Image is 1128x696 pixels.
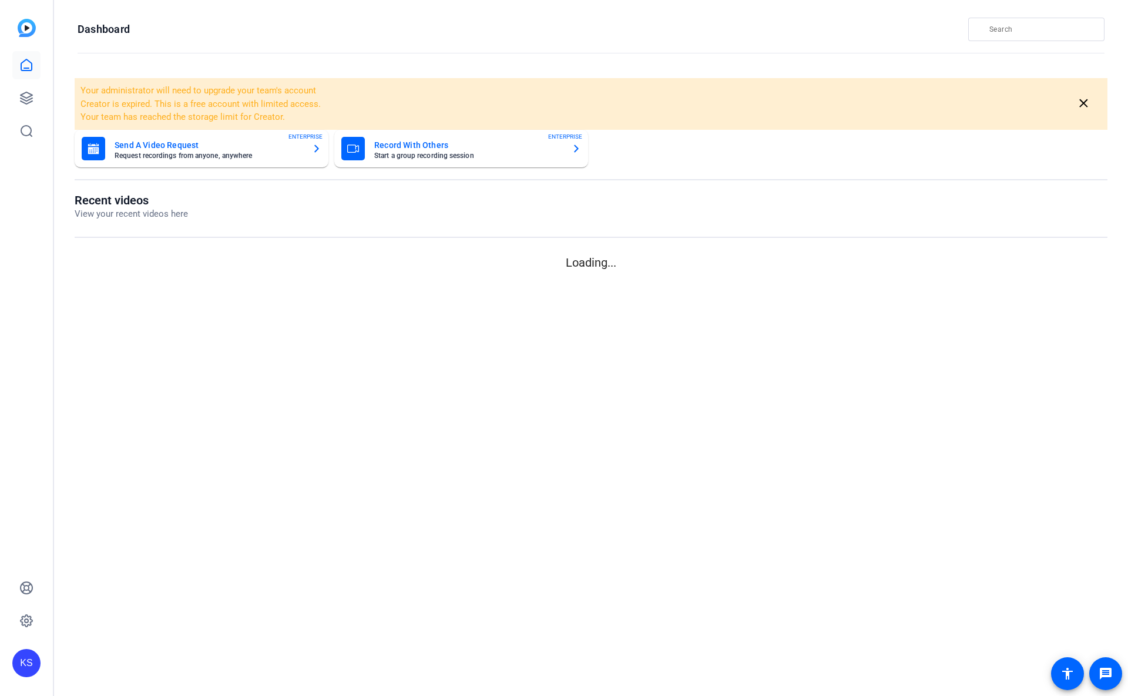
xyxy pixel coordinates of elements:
[1076,96,1091,111] mat-icon: close
[75,254,1107,271] p: Loading...
[1060,667,1075,681] mat-icon: accessibility
[80,85,316,96] span: Your administrator will need to upgrade your team's account
[288,132,323,141] span: ENTERPRISE
[334,130,588,167] button: Record With OthersStart a group recording sessionENTERPRISE
[75,130,328,167] button: Send A Video RequestRequest recordings from anyone, anywhereENTERPRISE
[75,207,188,221] p: View your recent videos here
[115,152,303,159] mat-card-subtitle: Request recordings from anyone, anywhere
[12,649,41,677] div: KS
[75,193,188,207] h1: Recent videos
[78,22,130,36] h1: Dashboard
[18,19,36,37] img: blue-gradient.svg
[80,97,907,111] li: Creator is expired. This is a free account with limited access.
[374,152,562,159] mat-card-subtitle: Start a group recording session
[989,22,1095,36] input: Search
[80,110,907,124] li: Your team has reached the storage limit for Creator.
[115,138,303,152] mat-card-title: Send A Video Request
[548,132,582,141] span: ENTERPRISE
[1099,667,1113,681] mat-icon: message
[374,138,562,152] mat-card-title: Record With Others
